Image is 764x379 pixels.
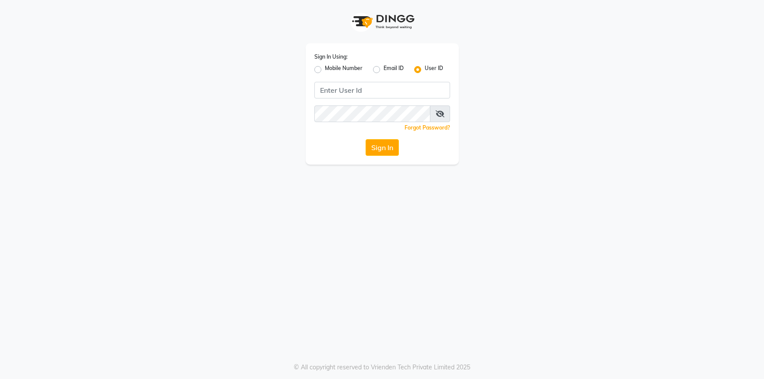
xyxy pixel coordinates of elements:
[314,105,430,122] input: Username
[366,139,399,156] button: Sign In
[347,9,417,35] img: logo1.svg
[314,53,348,61] label: Sign In Using:
[425,64,443,75] label: User ID
[325,64,363,75] label: Mobile Number
[384,64,404,75] label: Email ID
[405,124,450,131] a: Forgot Password?
[314,82,450,98] input: Username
